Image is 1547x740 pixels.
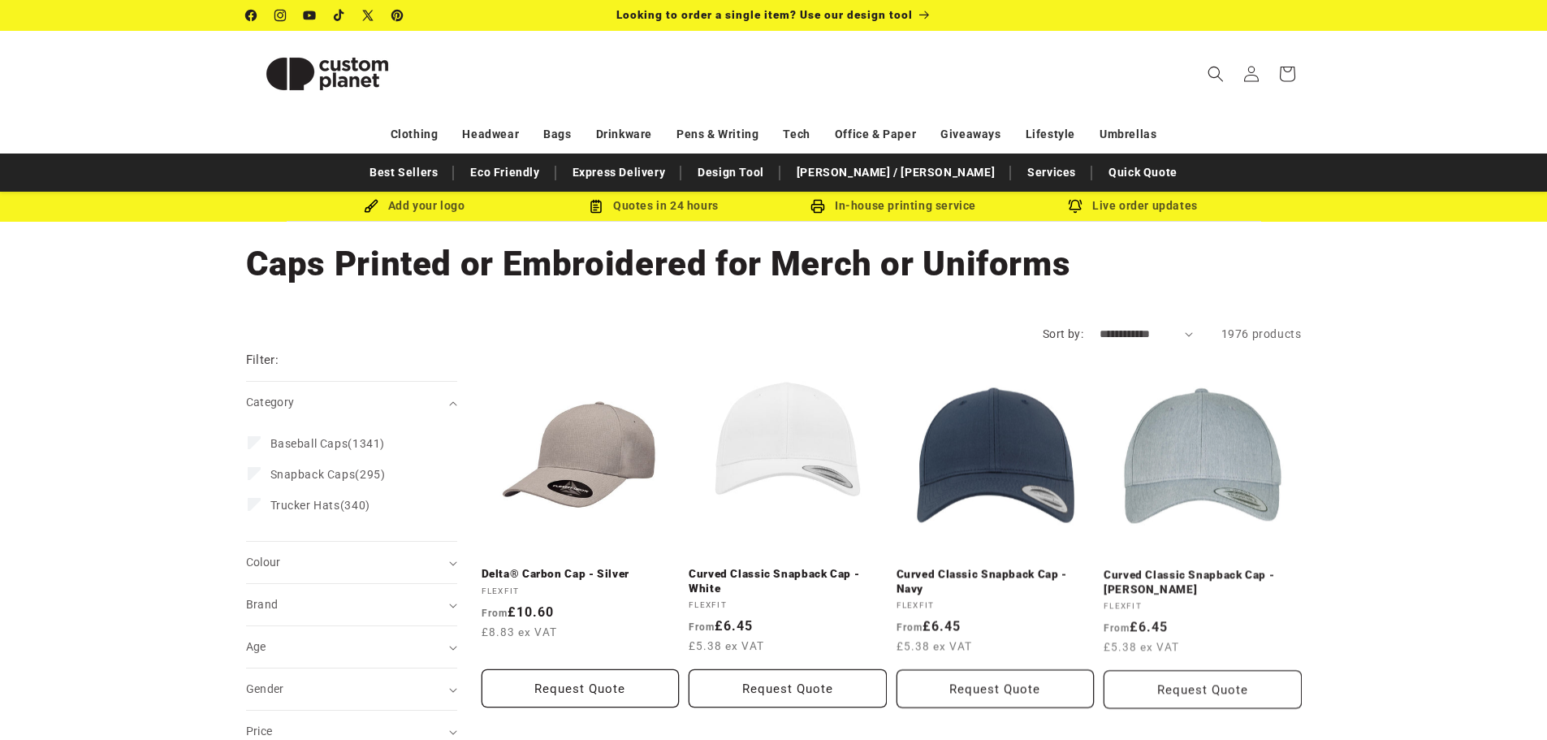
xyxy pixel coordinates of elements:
img: Order Updates Icon [589,199,603,214]
div: Live order updates [1013,196,1253,216]
a: Lifestyle [1026,120,1075,149]
a: Best Sellers [361,158,446,187]
span: 1976 products [1221,327,1302,340]
a: Quick Quote [1100,158,1186,187]
a: Drinkware [596,120,652,149]
a: Custom Planet [240,31,414,116]
h2: Filter: [246,351,279,370]
span: (295) [270,467,386,482]
a: Giveaways [940,120,1000,149]
a: Curved Classic Snapback Cap - White [689,567,887,595]
a: [PERSON_NAME] / [PERSON_NAME] [789,158,1003,187]
a: Tech [783,120,810,149]
span: (1341) [270,436,385,451]
span: Price [246,725,273,738]
img: Order updates [1068,199,1082,214]
a: Umbrellas [1100,120,1156,149]
a: Clothing [391,120,439,149]
button: Request Quote [1104,669,1302,708]
span: Looking to order a single item? Use our design tool [616,8,913,21]
summary: Category (0 selected) [246,382,457,423]
button: Request Quote [482,669,680,708]
a: Bags [543,120,571,149]
a: Pens & Writing [676,120,758,149]
summary: Brand (0 selected) [246,584,457,625]
span: Baseball Caps [270,437,348,450]
div: Quotes in 24 hours [534,196,774,216]
span: Age [246,640,266,653]
a: Curved Classic Snapback Cap - [PERSON_NAME] [1104,567,1302,595]
span: Brand [246,598,279,611]
div: Add your logo [295,196,534,216]
summary: Age (0 selected) [246,626,457,668]
span: Gender [246,682,284,695]
summary: Gender (0 selected) [246,669,457,710]
a: Eco Friendly [462,158,547,187]
img: In-house printing [810,199,825,214]
span: Colour [246,556,281,569]
button: Request Quote [897,669,1095,708]
h1: Caps Printed or Embroidered for Merch or Uniforms [246,242,1302,286]
span: (340) [270,498,370,513]
img: Custom Planet [246,37,408,110]
a: Express Delivery [564,158,674,187]
a: Headwear [462,120,519,149]
a: Curved Classic Snapback Cap - Navy [897,567,1095,595]
a: Design Tool [689,158,772,187]
a: Services [1019,158,1084,187]
div: In-house printing service [774,196,1013,216]
a: Office & Paper [835,120,916,149]
summary: Search [1198,56,1234,92]
img: Brush Icon [364,199,378,214]
span: Snapback Caps [270,468,356,481]
span: Category [246,396,295,409]
summary: Colour (0 selected) [246,542,457,583]
span: Trucker Hats [270,499,340,512]
button: Request Quote [689,669,887,708]
label: Sort by: [1043,327,1083,340]
a: Delta® Carbon Cap - Silver [482,567,680,582]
